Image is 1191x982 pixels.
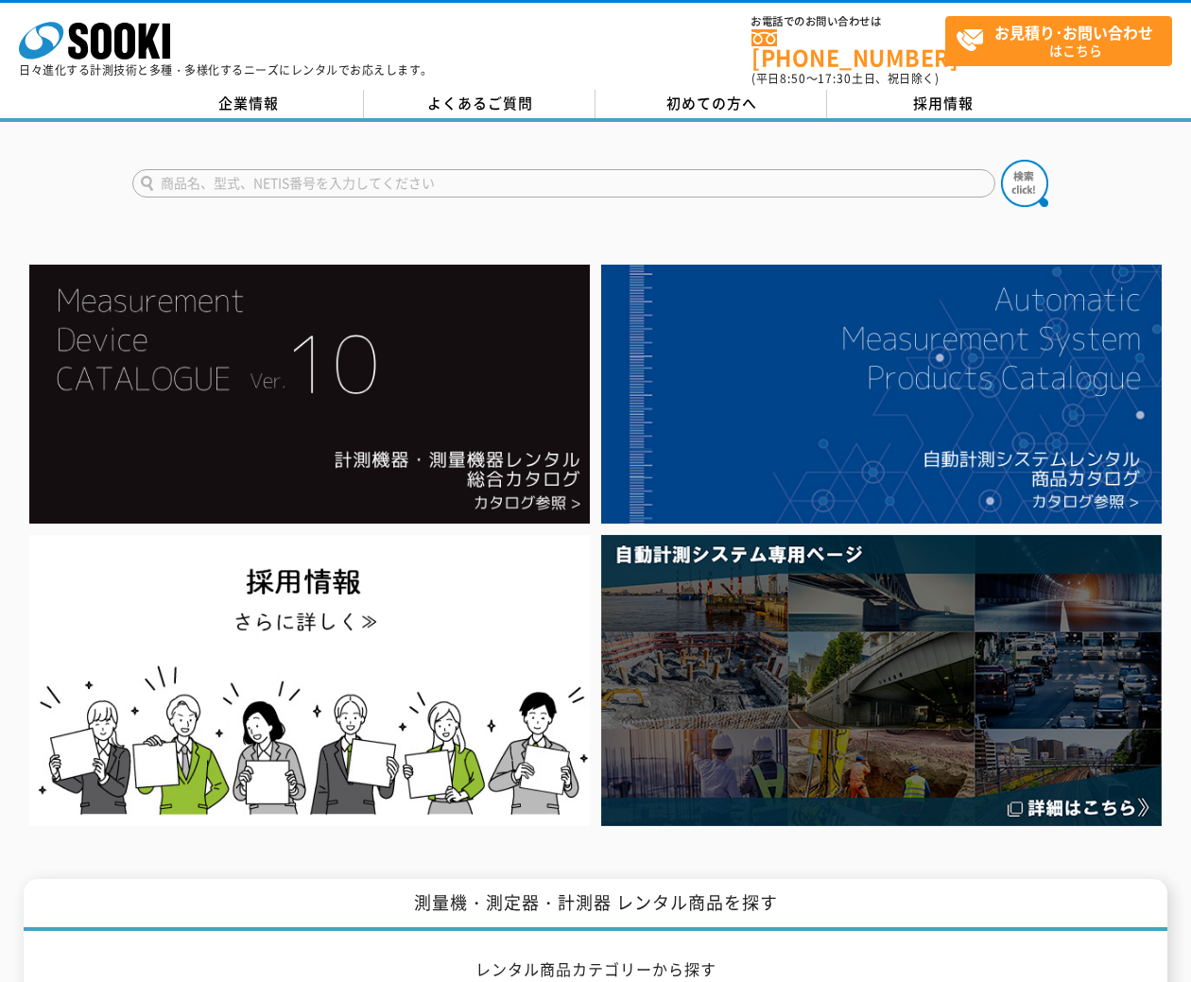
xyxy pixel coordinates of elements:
[29,265,590,524] img: Catalog Ver10
[43,959,1148,979] h2: レンタル商品カテゴリーから探す
[29,535,590,826] img: SOOKI recruit
[601,265,1162,524] img: 自動計測システムカタログ
[132,90,364,118] a: 企業情報
[601,535,1162,826] img: 自動計測システム専用ページ
[945,16,1172,66] a: お見積り･お問い合わせはこちら
[818,70,852,87] span: 17:30
[994,21,1153,43] strong: お見積り･お問い合わせ
[595,90,827,118] a: 初めての方へ
[1001,160,1048,207] img: btn_search.png
[751,29,945,68] a: [PHONE_NUMBER]
[751,16,945,27] span: お電話でのお問い合わせは
[666,93,757,113] span: 初めての方へ
[827,90,1059,118] a: 採用情報
[751,70,939,87] span: (平日 ～ 土日、祝日除く)
[780,70,806,87] span: 8:50
[956,17,1171,64] span: はこちら
[364,90,595,118] a: よくあるご質問
[132,169,995,198] input: 商品名、型式、NETIS番号を入力してください
[24,879,1167,931] h1: 測量機・測定器・計測器 レンタル商品を探す
[19,64,433,76] p: 日々進化する計測技術と多種・多様化するニーズにレンタルでお応えします。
